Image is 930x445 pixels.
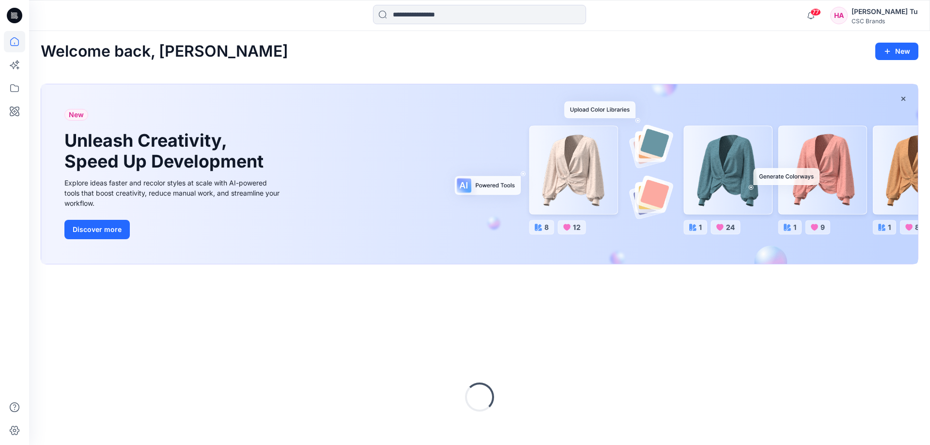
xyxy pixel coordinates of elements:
[852,6,918,17] div: [PERSON_NAME] Tu
[69,109,84,121] span: New
[875,43,918,60] button: New
[852,17,918,25] div: CSC Brands
[41,43,288,61] h2: Welcome back, [PERSON_NAME]
[810,8,821,16] span: 77
[64,220,130,239] button: Discover more
[830,7,848,24] div: HA
[64,130,268,172] h1: Unleash Creativity, Speed Up Development
[64,178,282,208] div: Explore ideas faster and recolor styles at scale with AI-powered tools that boost creativity, red...
[64,220,282,239] a: Discover more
